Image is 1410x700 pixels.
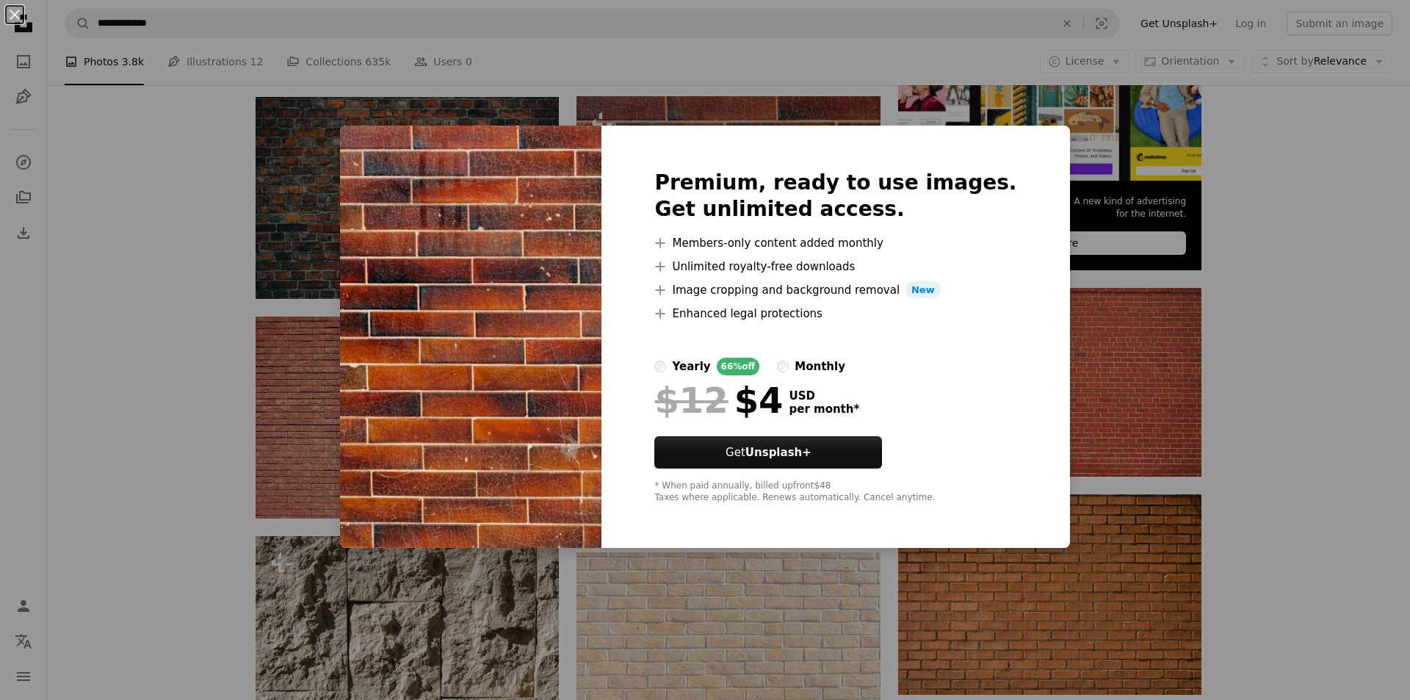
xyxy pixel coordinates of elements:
[654,258,1016,275] li: Unlimited royalty-free downloads
[654,436,882,469] button: GetUnsplash+
[745,446,811,459] strong: Unsplash+
[789,389,859,403] span: USD
[654,480,1016,504] div: * When paid annually, billed upfront $48 Taxes where applicable. Renews automatically. Cancel any...
[654,281,1016,299] li: Image cropping and background removal
[789,403,859,416] span: per month *
[672,358,710,375] div: yearly
[905,281,941,299] span: New
[654,305,1016,322] li: Enhanced legal protections
[654,170,1016,223] h2: Premium, ready to use images. Get unlimited access.
[654,381,783,419] div: $4
[654,381,728,419] span: $12
[795,358,845,375] div: monthly
[717,358,760,375] div: 66% off
[654,234,1016,252] li: Members-only content added monthly
[340,126,601,549] img: premium_photo-1672816784487-8426fa175b8a
[654,361,666,372] input: yearly66%off
[777,361,789,372] input: monthly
